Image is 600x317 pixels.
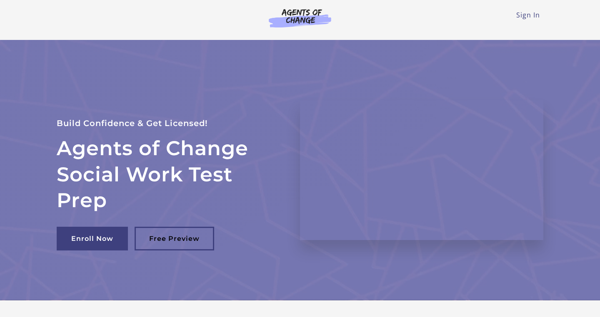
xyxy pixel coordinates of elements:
[57,227,128,250] a: Enroll Now
[135,227,214,250] a: Free Preview
[516,10,540,20] a: Sign In
[57,135,280,213] h2: Agents of Change Social Work Test Prep
[57,116,280,130] p: Build Confidence & Get Licensed!
[260,8,340,27] img: Agents of Change Logo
